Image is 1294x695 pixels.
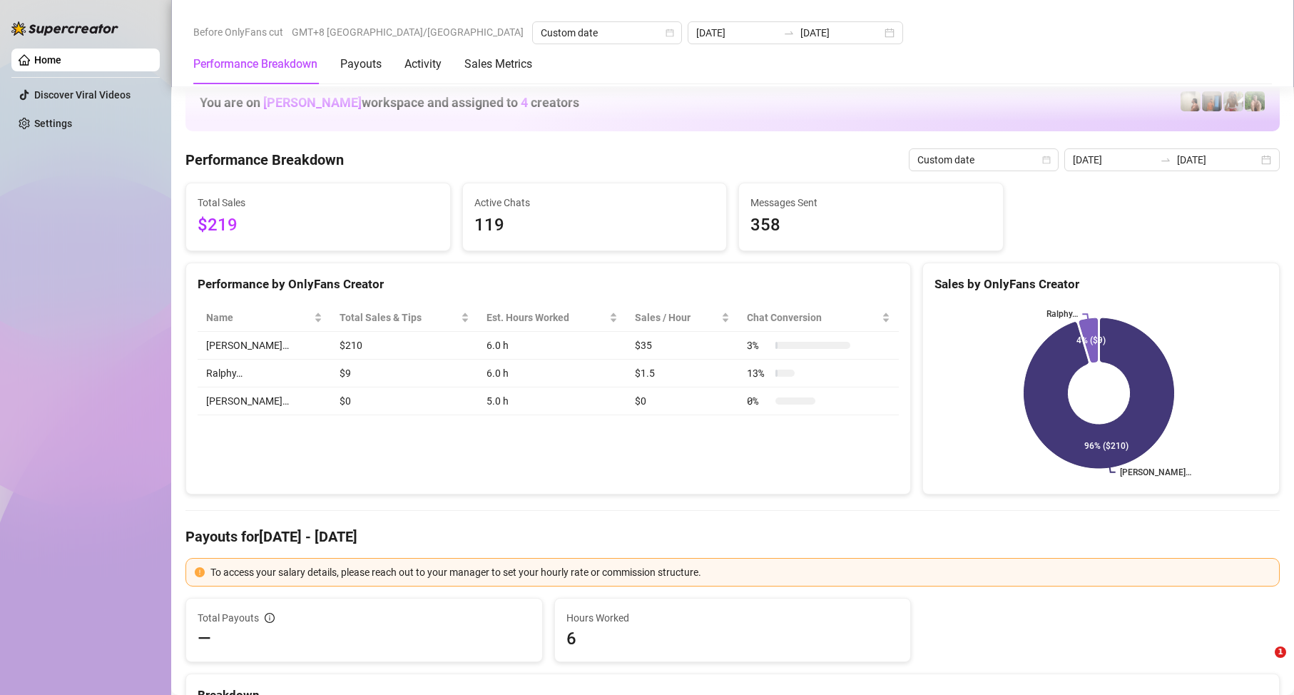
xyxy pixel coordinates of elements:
[474,212,715,239] span: 119
[626,387,738,415] td: $0
[626,332,738,360] td: $35
[783,27,795,39] span: to
[566,627,900,650] span: 6
[34,54,61,66] a: Home
[1047,309,1079,319] text: Ralphy…
[521,95,528,110] span: 4
[738,304,899,332] th: Chat Conversion
[1120,467,1191,477] text: [PERSON_NAME]…
[747,338,770,353] span: 3 %
[464,56,532,73] div: Sales Metrics
[340,56,382,73] div: Payouts
[800,25,882,41] input: End date
[11,21,118,36] img: logo-BBDzfeDw.svg
[1160,154,1171,166] span: swap-right
[1275,646,1286,658] span: 1
[934,275,1268,294] div: Sales by OnlyFans Creator
[265,613,275,623] span: info-circle
[478,332,626,360] td: 6.0 h
[541,22,673,44] span: Custom date
[747,365,770,381] span: 13 %
[1177,152,1258,168] input: End date
[185,150,344,170] h4: Performance Breakdown
[195,567,205,577] span: exclamation-circle
[478,387,626,415] td: 5.0 h
[198,304,331,332] th: Name
[1073,152,1154,168] input: Start date
[331,332,479,360] td: $210
[198,212,439,239] span: $219
[210,564,1270,580] div: To access your salary details, please reach out to your manager to set your hourly rate or commis...
[292,21,524,43] span: GMT+8 [GEOGRAPHIC_DATA]/[GEOGRAPHIC_DATA]
[185,527,1280,547] h4: Payouts for [DATE] - [DATE]
[34,89,131,101] a: Discover Viral Videos
[696,25,778,41] input: Start date
[404,56,442,73] div: Activity
[750,212,992,239] span: 358
[1223,91,1243,111] img: Nathaniel
[1245,646,1280,681] iframe: Intercom live chat
[635,310,718,325] span: Sales / Hour
[474,195,715,210] span: Active Chats
[747,393,770,409] span: 0 %
[1160,154,1171,166] span: to
[263,95,362,110] span: [PERSON_NAME]
[331,304,479,332] th: Total Sales & Tips
[340,310,459,325] span: Total Sales & Tips
[193,21,283,43] span: Before OnlyFans cut
[666,29,674,37] span: calendar
[750,195,992,210] span: Messages Sent
[34,118,72,129] a: Settings
[193,56,317,73] div: Performance Breakdown
[1245,91,1265,111] img: Nathaniel
[198,387,331,415] td: [PERSON_NAME]…
[198,610,259,626] span: Total Payouts
[1181,91,1201,111] img: Ralphy
[917,149,1050,171] span: Custom date
[626,360,738,387] td: $1.5
[200,95,579,111] h1: You are on workspace and assigned to creators
[331,387,479,415] td: $0
[1202,91,1222,111] img: Wayne
[478,360,626,387] td: 6.0 h
[331,360,479,387] td: $9
[783,27,795,39] span: swap-right
[486,310,606,325] div: Est. Hours Worked
[626,304,738,332] th: Sales / Hour
[198,627,211,650] span: —
[198,275,899,294] div: Performance by OnlyFans Creator
[198,332,331,360] td: [PERSON_NAME]…
[566,610,900,626] span: Hours Worked
[198,360,331,387] td: Ralphy…
[206,310,311,325] span: Name
[1042,156,1051,164] span: calendar
[198,195,439,210] span: Total Sales
[747,310,879,325] span: Chat Conversion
